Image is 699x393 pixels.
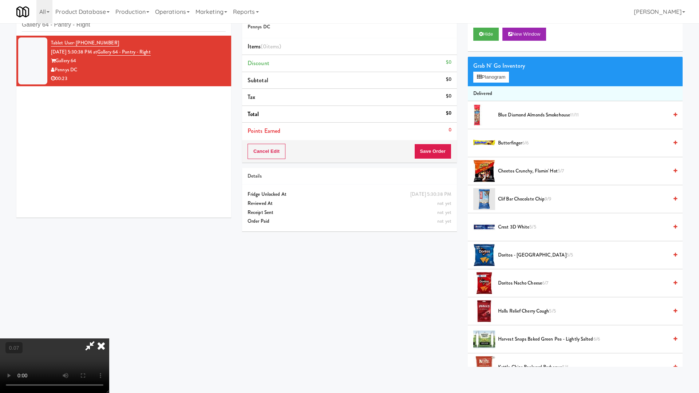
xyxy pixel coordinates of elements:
a: Gallery 64 - Pantry - Right [97,48,151,56]
span: 5/5 [529,223,536,230]
span: not yet [437,218,451,225]
div: 0 [449,126,451,135]
div: Harvest Snaps Baked Green Pea - Lightly Salted6/6 [495,335,677,344]
span: Tax [248,93,255,101]
div: $0 [446,58,451,67]
span: 5/5 [566,251,573,258]
span: 5/5 [549,307,556,314]
ng-pluralize: items [266,42,280,51]
div: Details [248,172,451,181]
div: Reviewed At [248,199,451,208]
span: not yet [437,209,451,216]
div: Gallery 64 [51,56,226,65]
div: Butterfinger6/6 [495,139,677,148]
button: Save Order [414,144,451,159]
div: Fridge Unlocked At [248,190,451,199]
span: Cheetos Crunchy, Flamin' Hot [498,167,668,176]
div: Doritos - [GEOGRAPHIC_DATA]5/5 [495,251,677,260]
span: Items [248,42,281,51]
span: Doritos - [GEOGRAPHIC_DATA] [498,251,668,260]
img: Micromart [16,5,29,18]
span: Total [248,110,259,118]
div: Pennys DC [51,65,226,75]
h5: Pennys DC [248,24,451,30]
span: (0 ) [261,42,281,51]
button: Planogram [473,72,509,83]
span: Butterfinger [498,139,668,148]
div: Doritos Nacho Cheese6/7 [495,279,677,288]
div: $0 [446,109,451,118]
span: Crest 3D White [498,223,668,232]
li: Tablet User· [PHONE_NUMBER][DATE] 5:30:38 PM atGallery 64 - Pantry - RightGallery 64Pennys DC00:23 [16,36,231,86]
span: 5/6 [562,364,569,370]
span: 6/6 [593,336,600,342]
div: Receipt Sent [248,208,451,217]
span: Halls Relief Cherry Cough [498,307,668,316]
span: Kettle Chips Backyard Barbeque [498,363,668,372]
span: 6/7 [542,279,548,286]
div: Order Paid [248,217,451,226]
div: Grab N' Go Inventory [473,60,677,71]
div: $0 [446,92,451,101]
span: 6/6 [522,139,529,146]
li: Delivered [468,86,683,102]
span: Blue Diamond Almonds Smokehouse [498,111,668,120]
div: $0 [446,75,451,84]
span: 5/7 [558,167,564,174]
button: Hide [473,28,499,41]
a: Tablet User· [PHONE_NUMBER] [51,39,119,47]
div: 00:23 [51,74,226,83]
button: Cancel Edit [248,144,285,159]
span: Doritos Nacho Cheese [498,279,668,288]
button: New Window [502,28,546,41]
div: Cheetos Crunchy, Flamin' Hot5/7 [495,167,677,176]
span: Harvest Snaps Baked Green Pea - Lightly Salted [498,335,668,344]
div: Kettle Chips Backyard Barbeque5/6 [495,363,677,372]
div: Crest 3D White5/5 [495,223,677,232]
div: Halls Relief Cherry Cough5/5 [495,307,677,316]
span: Clif Bar Chocolate Chip [498,195,668,204]
span: · [PHONE_NUMBER] [74,39,119,46]
span: 11/11 [570,111,579,118]
span: [DATE] 5:30:38 PM at [51,48,97,55]
input: Search vision orders [22,18,226,32]
span: Discount [248,59,269,67]
span: Subtotal [248,76,268,84]
div: Blue Diamond Almonds Smokehouse11/11 [495,111,677,120]
span: Points Earned [248,127,280,135]
div: [DATE] 5:30:38 PM [410,190,451,199]
span: not yet [437,200,451,207]
div: Clif Bar Chocolate Chip9/9 [495,195,677,204]
span: 9/9 [545,195,551,202]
